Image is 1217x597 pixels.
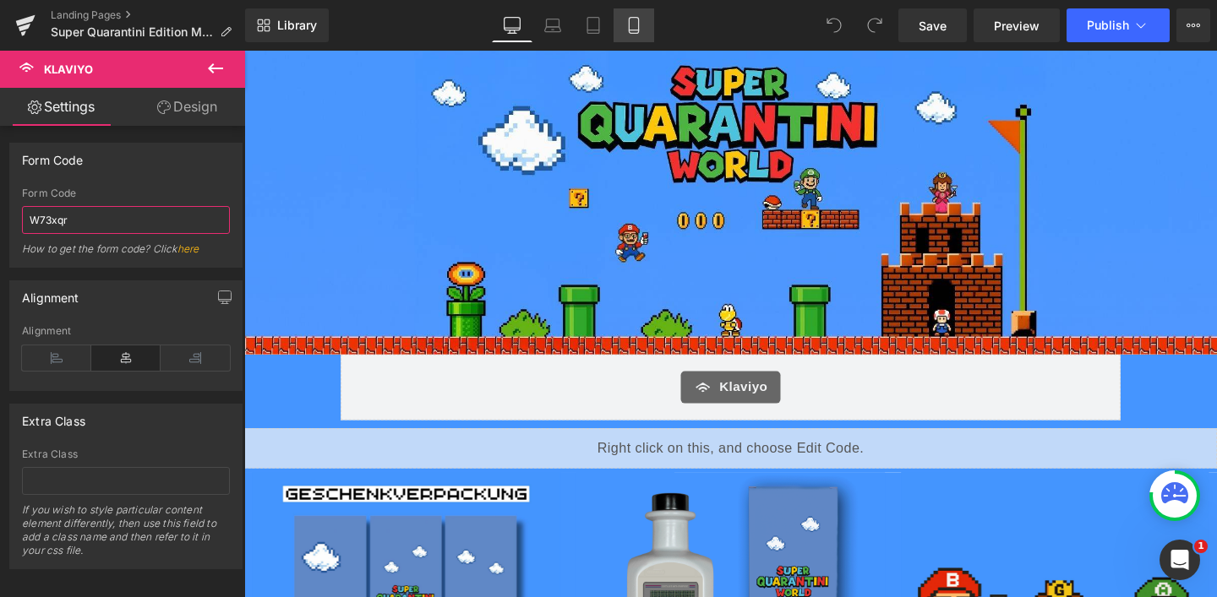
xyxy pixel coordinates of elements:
a: Landing Pages [51,8,245,22]
span: Save [919,17,947,35]
iframe: Intercom live chat [1160,540,1200,580]
a: Laptop [532,8,573,42]
button: Publish [1067,8,1170,42]
a: Mobile [614,8,654,42]
span: Klaviyo [44,62,93,76]
span: Preview [994,17,1040,35]
a: Tablet [573,8,614,42]
div: Form Code [22,144,84,167]
div: If you wish to style particular content element differently, then use this field to add a class n... [22,503,230,568]
a: Preview [974,8,1060,42]
a: here [177,242,199,255]
button: More [1176,8,1210,42]
div: Alignment [22,281,79,305]
a: Design [126,88,248,126]
a: Desktop [492,8,532,42]
span: 1 [1194,540,1208,553]
div: Extra Class [22,404,85,428]
div: Extra Class [22,448,230,460]
div: Form Code [22,187,230,199]
a: New Library [245,8,329,42]
span: Publish [1087,19,1129,32]
button: Redo [858,8,892,42]
span: Library [277,18,317,33]
span: Super Quarantini Edition Meta EA External [51,25,213,39]
div: Alignment [22,325,230,337]
button: Undo [817,8,851,42]
span: Klaviyo [499,344,550,364]
div: How to get the form code? Click [22,242,230,267]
